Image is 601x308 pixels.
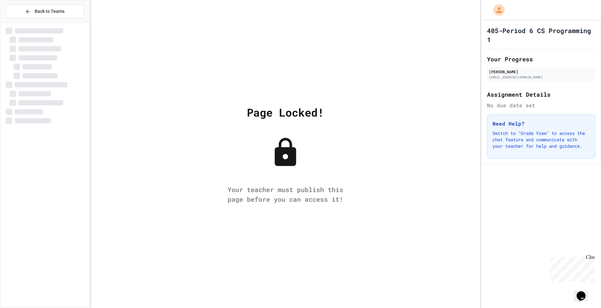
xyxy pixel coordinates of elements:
h1: 405-Period 6 CS Programming 1 [487,26,595,44]
h2: Assignment Details [487,90,595,99]
div: My Account [486,3,506,17]
h2: Your Progress [487,55,595,64]
div: [EMAIL_ADDRESS][DOMAIN_NAME] [489,75,593,80]
div: Your teacher must publish this page before you can access it! [221,185,350,204]
div: Chat with us now!Close [3,3,44,41]
iframe: chat widget [574,282,595,302]
iframe: chat widget [548,254,595,282]
h3: Need Help? [492,120,590,128]
span: Back to Teams [35,8,65,15]
div: No due date set [487,101,595,109]
p: Switch to "Grade View" to access the chat feature and communicate with your teacher for help and ... [492,130,590,149]
div: [PERSON_NAME] [489,69,593,75]
button: Back to Teams [6,4,84,18]
div: Page Locked! [247,104,324,120]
